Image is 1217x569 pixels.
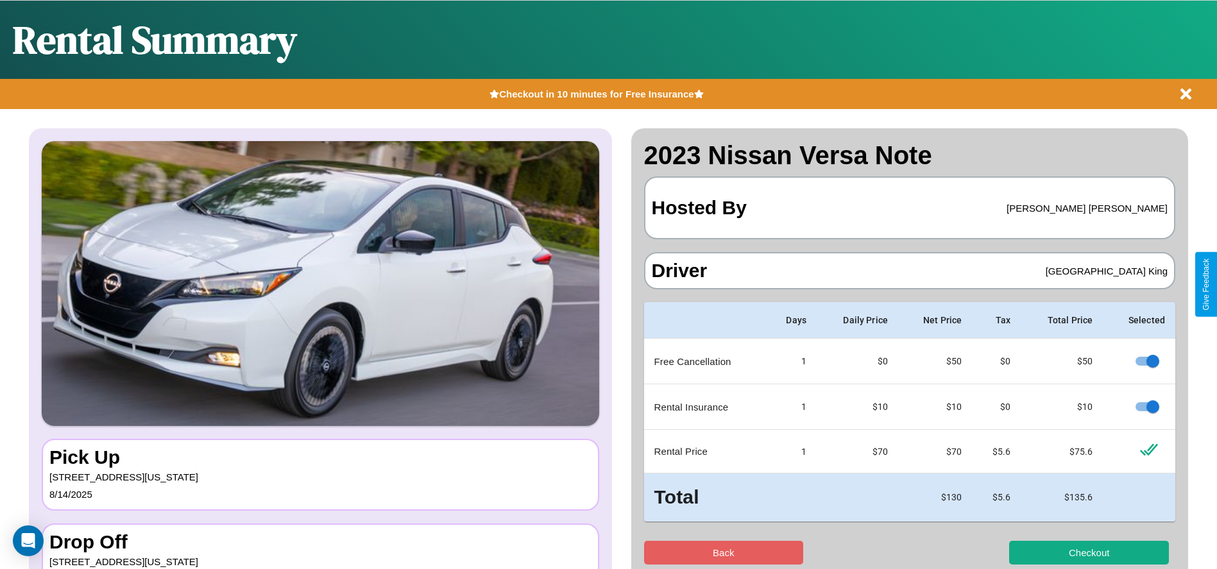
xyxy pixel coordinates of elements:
p: 8 / 14 / 2025 [49,486,591,503]
th: Daily Price [817,302,898,339]
td: 1 [766,339,817,384]
td: $ 130 [898,473,972,522]
td: $ 70 [817,430,898,473]
td: $ 10 [1021,384,1103,430]
td: $ 50 [898,339,972,384]
td: 1 [766,430,817,473]
td: $0 [973,384,1021,430]
h3: Driver [652,260,708,282]
td: $0 [817,339,898,384]
th: Selected [1103,302,1176,339]
td: $ 5.6 [973,473,1021,522]
p: [GEOGRAPHIC_DATA] King [1046,262,1168,280]
p: Rental Insurance [654,398,756,416]
th: Net Price [898,302,972,339]
th: Days [766,302,817,339]
table: simple table [644,302,1176,522]
button: Checkout [1009,541,1169,565]
p: Rental Price [654,443,756,460]
h1: Rental Summary [13,13,297,66]
td: $10 [817,384,898,430]
h2: 2023 Nissan Versa Note [644,141,1176,170]
div: Open Intercom Messenger [13,525,44,556]
td: $ 50 [1021,339,1103,384]
th: Total Price [1021,302,1103,339]
p: [PERSON_NAME] [PERSON_NAME] [1007,200,1168,217]
td: $ 135.6 [1021,473,1103,522]
h3: Total [654,484,756,511]
th: Tax [973,302,1021,339]
td: 1 [766,384,817,430]
td: $ 10 [898,384,972,430]
td: $ 70 [898,430,972,473]
h3: Hosted By [652,184,747,232]
div: Give Feedback [1202,259,1211,310]
button: Back [644,541,804,565]
td: $ 5.6 [973,430,1021,473]
h3: Drop Off [49,531,591,553]
h3: Pick Up [49,446,591,468]
b: Checkout in 10 minutes for Free Insurance [499,89,694,99]
p: Free Cancellation [654,353,756,370]
p: [STREET_ADDRESS][US_STATE] [49,468,591,486]
td: $ 75.6 [1021,430,1103,473]
td: $0 [973,339,1021,384]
